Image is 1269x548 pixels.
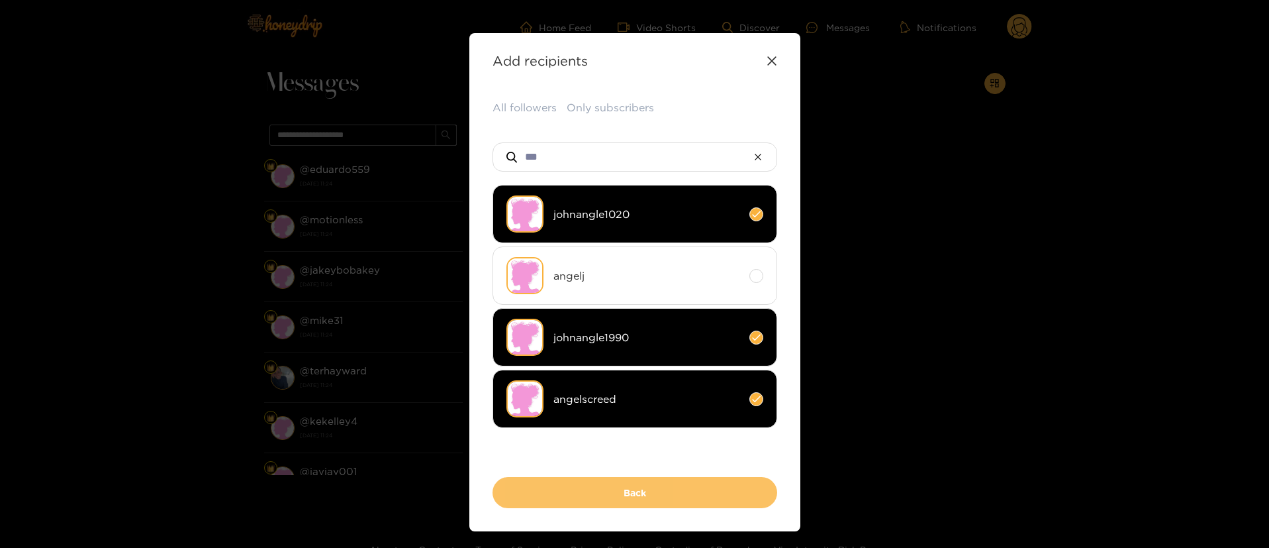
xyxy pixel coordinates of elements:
span: angelscreed [553,392,739,407]
img: no-avatar.png [506,257,543,294]
img: no-avatar.png [506,319,543,356]
span: johnangle1990 [553,330,739,345]
button: Back [493,477,777,508]
img: no-avatar.png [506,195,543,233]
button: All followers [493,100,557,115]
strong: Add recipients [493,53,588,68]
button: Only subscribers [567,100,654,115]
span: johnangle1020 [553,207,739,222]
img: no-avatar.png [506,380,543,417]
span: angelj [553,268,739,284]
